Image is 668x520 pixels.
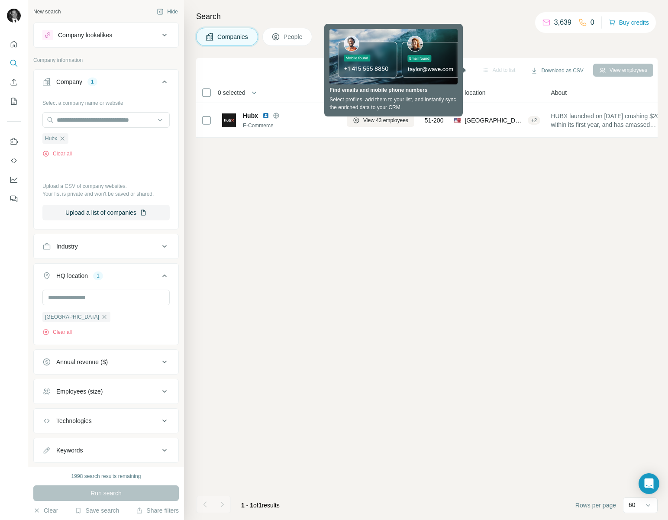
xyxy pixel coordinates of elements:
[7,55,21,71] button: Search
[56,242,78,251] div: Industry
[243,122,336,129] div: E-Commerce
[7,9,21,23] img: Avatar
[454,88,485,97] span: HQ location
[93,272,103,280] div: 1
[151,5,184,18] button: Hide
[58,31,112,39] div: Company lookalikes
[34,440,178,461] button: Keywords
[33,8,61,16] div: New search
[575,501,616,510] span: Rows per page
[425,88,436,97] span: Size
[241,502,280,509] span: results
[7,172,21,187] button: Dashboard
[196,10,658,23] h4: Search
[639,473,659,494] div: Open Intercom Messenger
[56,78,82,86] div: Company
[42,182,170,190] p: Upload a CSV of company websites.
[551,88,567,97] span: About
[33,56,179,64] p: Company information
[56,358,108,366] div: Annual revenue ($)
[34,71,178,96] button: Company1
[56,271,88,280] div: HQ location
[42,205,170,220] button: Upload a list of companies
[7,74,21,90] button: Enrich CSV
[7,134,21,149] button: Use Surfe on LinkedIn
[241,502,253,509] span: 1 - 1
[609,16,649,29] button: Buy credits
[56,387,103,396] div: Employees (size)
[34,381,178,402] button: Employees (size)
[425,116,444,125] span: 51-200
[253,502,258,509] span: of
[243,111,258,120] span: Hubx
[7,94,21,109] button: My lists
[87,78,97,86] div: 1
[42,96,170,107] div: Select a company name or website
[7,191,21,207] button: Feedback
[71,472,141,480] div: 1998 search results remaining
[363,116,408,124] span: View 43 employees
[34,236,178,257] button: Industry
[42,190,170,198] p: Your list is private and won't be saved or shared.
[465,116,524,125] span: [GEOGRAPHIC_DATA], [US_STATE]
[347,88,377,97] span: Employees
[591,17,594,28] p: 0
[136,506,179,515] button: Share filters
[34,410,178,431] button: Technologies
[7,153,21,168] button: Use Surfe API
[629,501,636,509] p: 60
[34,265,178,290] button: HQ location1
[525,64,589,77] button: Download as CSV
[454,116,461,125] span: 🇺🇸
[284,32,303,41] span: People
[34,352,178,372] button: Annual revenue ($)
[56,417,92,425] div: Technologies
[528,116,541,124] div: + 2
[218,88,245,97] span: 0 selected
[42,150,72,158] button: Clear all
[258,502,262,509] span: 1
[45,135,57,142] span: Hubx
[34,25,178,45] button: Company lookalikes
[33,506,58,515] button: Clear
[222,113,236,127] img: Logo of Hubx
[217,32,249,41] span: Companies
[347,114,414,127] button: View 43 employees
[45,313,99,321] span: [GEOGRAPHIC_DATA]
[262,112,269,119] img: LinkedIn logo
[7,36,21,52] button: Quick start
[554,17,571,28] p: 3,639
[42,328,72,336] button: Clear all
[56,446,83,455] div: Keywords
[75,506,119,515] button: Save search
